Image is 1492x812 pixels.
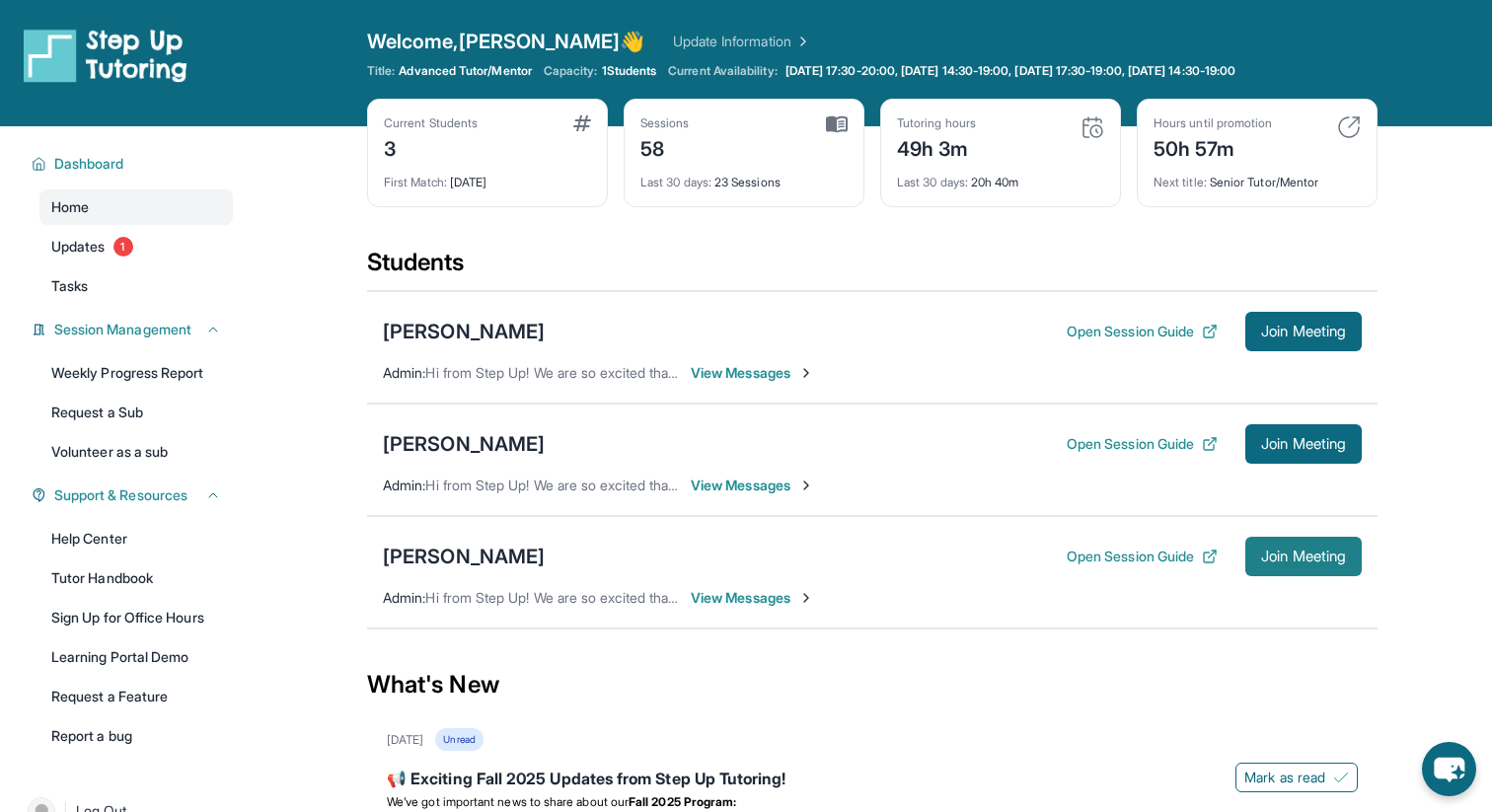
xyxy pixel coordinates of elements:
[54,154,124,174] span: Dashboard
[54,320,191,339] span: Session Management
[383,318,545,345] div: [PERSON_NAME]
[640,131,690,163] div: 58
[1245,537,1362,576] button: Join Meeting
[668,63,777,79] span: Current Availability:
[24,28,187,83] img: logo
[1154,131,1272,163] div: 50h 57m
[39,395,233,430] a: Request a Sub
[383,364,425,381] span: Admin :
[897,131,976,163] div: 49h 3m
[51,276,88,296] span: Tasks
[1337,115,1361,139] img: card
[602,63,657,79] span: 1 Students
[387,794,629,809] span: We’ve got important news to share about our
[897,163,1104,190] div: 20h 40m
[39,560,233,596] a: Tutor Handbook
[399,63,531,79] span: Advanced Tutor/Mentor
[798,590,814,606] img: Chevron-Right
[46,485,221,505] button: Support & Resources
[629,794,736,809] strong: Fall 2025 Program:
[39,521,233,556] a: Help Center
[384,115,478,131] div: Current Students
[39,639,233,675] a: Learning Portal Demo
[387,732,423,748] div: [DATE]
[1067,547,1218,566] button: Open Session Guide
[1422,742,1476,796] button: chat-button
[51,237,106,257] span: Updates
[435,728,483,751] div: Unread
[1067,322,1218,341] button: Open Session Guide
[39,189,233,225] a: Home
[798,365,814,381] img: Chevron-Right
[1154,163,1361,190] div: Senior Tutor/Mentor
[384,175,447,189] span: First Match :
[39,679,233,714] a: Request a Feature
[39,229,233,264] a: Updates1
[39,434,233,470] a: Volunteer as a sub
[1261,326,1346,337] span: Join Meeting
[383,589,425,606] span: Admin :
[39,268,233,304] a: Tasks
[691,588,814,608] span: View Messages
[826,115,848,133] img: card
[1245,424,1362,464] button: Join Meeting
[1154,175,1207,189] span: Next title :
[691,476,814,495] span: View Messages
[367,63,395,79] span: Title:
[640,163,848,190] div: 23 Sessions
[1235,763,1358,792] button: Mark as read
[1081,115,1104,139] img: card
[1261,551,1346,562] span: Join Meeting
[46,320,221,339] button: Session Management
[1333,770,1349,785] img: Mark as read
[39,718,233,754] a: Report a bug
[573,115,591,131] img: card
[51,197,89,217] span: Home
[798,478,814,493] img: Chevron-Right
[113,237,133,257] span: 1
[544,63,598,79] span: Capacity:
[640,115,690,131] div: Sessions
[367,641,1378,728] div: What's New
[46,154,221,174] button: Dashboard
[1244,768,1325,787] span: Mark as read
[1154,115,1272,131] div: Hours until promotion
[673,32,811,51] a: Update Information
[1245,312,1362,351] button: Join Meeting
[791,32,811,51] img: Chevron Right
[384,163,591,190] div: [DATE]
[54,485,187,505] span: Support & Resources
[782,63,1239,79] a: [DATE] 17:30-20:00, [DATE] 14:30-19:00, [DATE] 17:30-19:00, [DATE] 14:30-19:00
[367,28,645,55] span: Welcome, [PERSON_NAME] 👋
[691,363,814,383] span: View Messages
[897,115,976,131] div: Tutoring hours
[39,600,233,635] a: Sign Up for Office Hours
[383,543,545,570] div: [PERSON_NAME]
[1261,438,1346,450] span: Join Meeting
[785,63,1235,79] span: [DATE] 17:30-20:00, [DATE] 14:30-19:00, [DATE] 17:30-19:00, [DATE] 14:30-19:00
[897,175,968,189] span: Last 30 days :
[383,477,425,493] span: Admin :
[384,131,478,163] div: 3
[367,247,1378,290] div: Students
[1067,434,1218,454] button: Open Session Guide
[383,430,545,458] div: [PERSON_NAME]
[387,767,1358,794] div: 📢 Exciting Fall 2025 Updates from Step Up Tutoring!
[39,355,233,391] a: Weekly Progress Report
[640,175,711,189] span: Last 30 days :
